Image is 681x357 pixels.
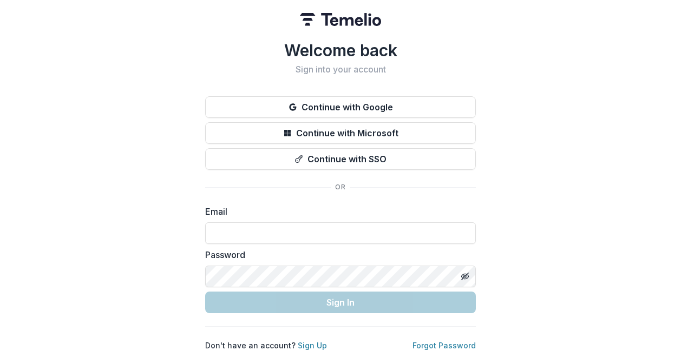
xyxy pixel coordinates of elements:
[205,292,476,313] button: Sign In
[412,341,476,350] a: Forgot Password
[205,340,327,351] p: Don't have an account?
[205,64,476,75] h2: Sign into your account
[300,13,381,26] img: Temelio
[205,41,476,60] h1: Welcome back
[205,96,476,118] button: Continue with Google
[456,268,474,285] button: Toggle password visibility
[205,148,476,170] button: Continue with SSO
[205,205,469,218] label: Email
[298,341,327,350] a: Sign Up
[205,248,469,261] label: Password
[205,122,476,144] button: Continue with Microsoft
